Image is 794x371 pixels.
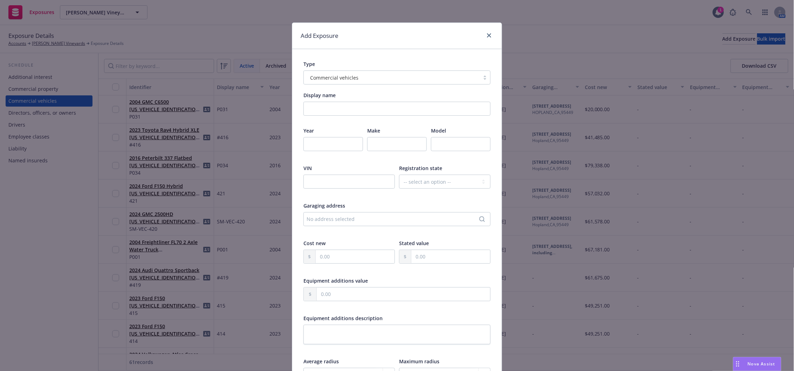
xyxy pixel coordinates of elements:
span: Nova Assist [748,361,775,367]
span: Equipment additions value [303,277,368,284]
span: Equipment additions description [303,315,383,322]
span: Display name [303,92,336,99]
span: Year [303,127,314,134]
span: Registration state [399,165,442,171]
button: No address selected [303,212,491,226]
svg: Search [479,216,485,222]
div: Drag to move [733,357,742,371]
span: Cost new [303,240,326,247]
span: Average radius [303,358,339,365]
button: Nova Assist [733,357,781,371]
span: Maximum radius [399,358,439,365]
span: VIN [303,165,312,171]
div: No address selected [307,215,480,223]
input: 0.00 [317,288,490,301]
span: Commercial vehicles [307,74,476,81]
span: Model [431,127,446,134]
input: 0.00 [316,250,395,263]
span: Make [367,127,380,134]
h1: Add Exposure [301,31,338,40]
span: Commercial vehicles [310,74,358,81]
span: Type [303,61,315,67]
span: Stated value [399,240,429,247]
span: Garaging address [303,202,345,209]
input: 0.00 [411,250,490,263]
a: close [485,31,493,40]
